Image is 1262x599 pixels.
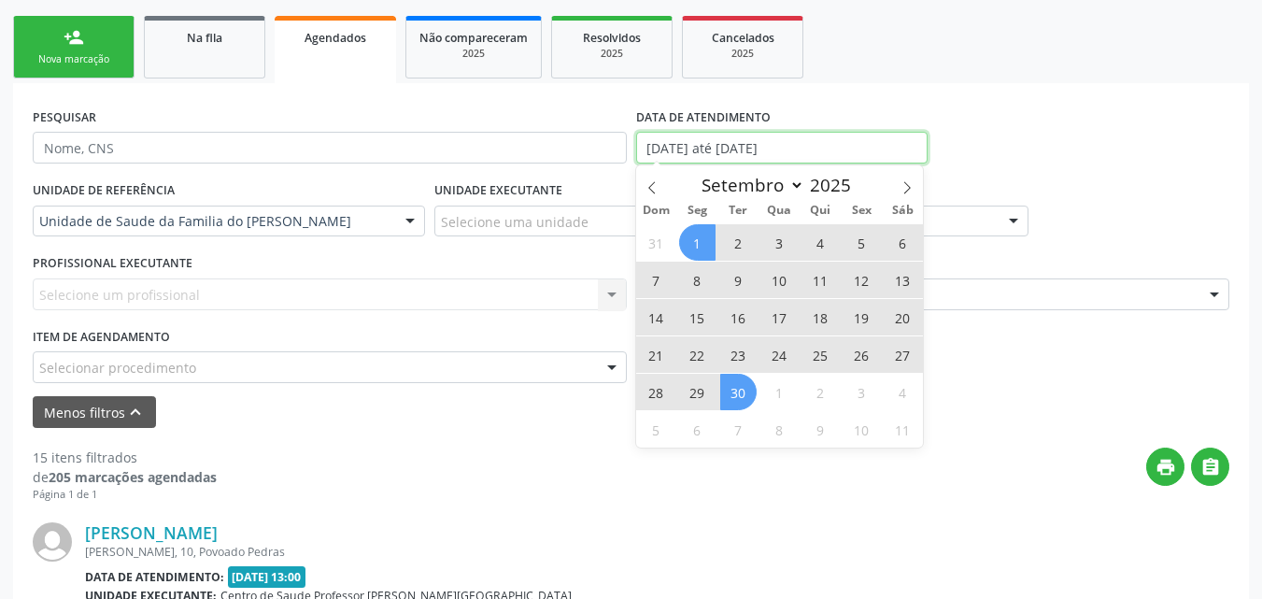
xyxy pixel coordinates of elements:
[844,299,880,335] span: Setembro 19, 2025
[39,212,387,231] span: Unidade de Saude da Familia do [PERSON_NAME]
[49,468,217,486] strong: 205 marcações agendadas
[565,47,659,61] div: 2025
[33,250,192,278] label: PROFISSIONAL EXECUTANTE
[885,336,921,373] span: Setembro 27, 2025
[636,103,771,132] label: DATA DE ATENDIMENTO
[759,205,800,217] span: Qua
[39,358,196,378] span: Selecionar procedimento
[33,396,156,429] button: Menos filtroskeyboard_arrow_up
[720,336,757,373] span: Setembro 23, 2025
[844,411,880,448] span: Outubro 10, 2025
[720,262,757,298] span: Setembro 9, 2025
[802,224,839,261] span: Setembro 4, 2025
[434,177,562,206] label: UNIDADE EXECUTANTE
[228,566,306,588] span: [DATE] 13:00
[419,30,528,46] span: Não compareceram
[441,212,588,232] span: Selecione uma unidade
[679,224,716,261] span: Setembro 1, 2025
[720,374,757,410] span: Setembro 30, 2025
[841,205,882,217] span: Sex
[305,30,366,46] span: Agendados
[638,336,674,373] span: Setembro 21, 2025
[844,224,880,261] span: Setembro 5, 2025
[679,299,716,335] span: Setembro 15, 2025
[85,569,224,585] b: Data de atendimento:
[802,411,839,448] span: Outubro 9, 2025
[33,323,170,352] label: Item de agendamento
[125,402,146,422] i: keyboard_arrow_up
[844,374,880,410] span: Outubro 3, 2025
[638,411,674,448] span: Outubro 5, 2025
[636,132,929,164] input: Selecione um intervalo
[885,299,921,335] span: Setembro 20, 2025
[33,132,627,164] input: Nome, CNS
[761,374,798,410] span: Outubro 1, 2025
[720,224,757,261] span: Setembro 2, 2025
[761,224,798,261] span: Setembro 3, 2025
[693,172,805,198] select: Month
[679,374,716,410] span: Setembro 29, 2025
[802,299,839,335] span: Setembro 18, 2025
[33,448,217,467] div: 15 itens filtrados
[885,224,921,261] span: Setembro 6, 2025
[720,411,757,448] span: Outubro 7, 2025
[712,30,774,46] span: Cancelados
[85,522,218,543] a: [PERSON_NAME]
[804,173,866,197] input: Year
[636,205,677,217] span: Dom
[33,177,175,206] label: UNIDADE DE REFERÊNCIA
[679,262,716,298] span: Setembro 8, 2025
[33,487,217,503] div: Página 1 de 1
[844,262,880,298] span: Setembro 12, 2025
[802,336,839,373] span: Setembro 25, 2025
[33,103,96,132] label: PESQUISAR
[1200,457,1221,478] i: 
[85,544,949,560] div: [PERSON_NAME], 10, Povoado Pedras
[638,262,674,298] span: Setembro 7, 2025
[1156,457,1176,478] i: print
[761,411,798,448] span: Outubro 8, 2025
[885,411,921,448] span: Outubro 11, 2025
[583,30,641,46] span: Resolvidos
[27,52,121,66] div: Nova marcação
[761,299,798,335] span: Setembro 17, 2025
[717,205,759,217] span: Ter
[676,205,717,217] span: Seg
[885,262,921,298] span: Setembro 13, 2025
[696,47,789,61] div: 2025
[679,411,716,448] span: Outubro 6, 2025
[638,224,674,261] span: Agosto 31, 2025
[638,374,674,410] span: Setembro 28, 2025
[1146,448,1184,486] button: print
[1191,448,1229,486] button: 
[187,30,222,46] span: Na fila
[679,336,716,373] span: Setembro 22, 2025
[419,47,528,61] div: 2025
[761,262,798,298] span: Setembro 10, 2025
[638,299,674,335] span: Setembro 14, 2025
[844,336,880,373] span: Setembro 26, 2025
[761,336,798,373] span: Setembro 24, 2025
[802,262,839,298] span: Setembro 11, 2025
[882,205,923,217] span: Sáb
[802,374,839,410] span: Outubro 2, 2025
[885,374,921,410] span: Outubro 4, 2025
[800,205,841,217] span: Qui
[64,27,84,48] div: person_add
[33,467,217,487] div: de
[720,299,757,335] span: Setembro 16, 2025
